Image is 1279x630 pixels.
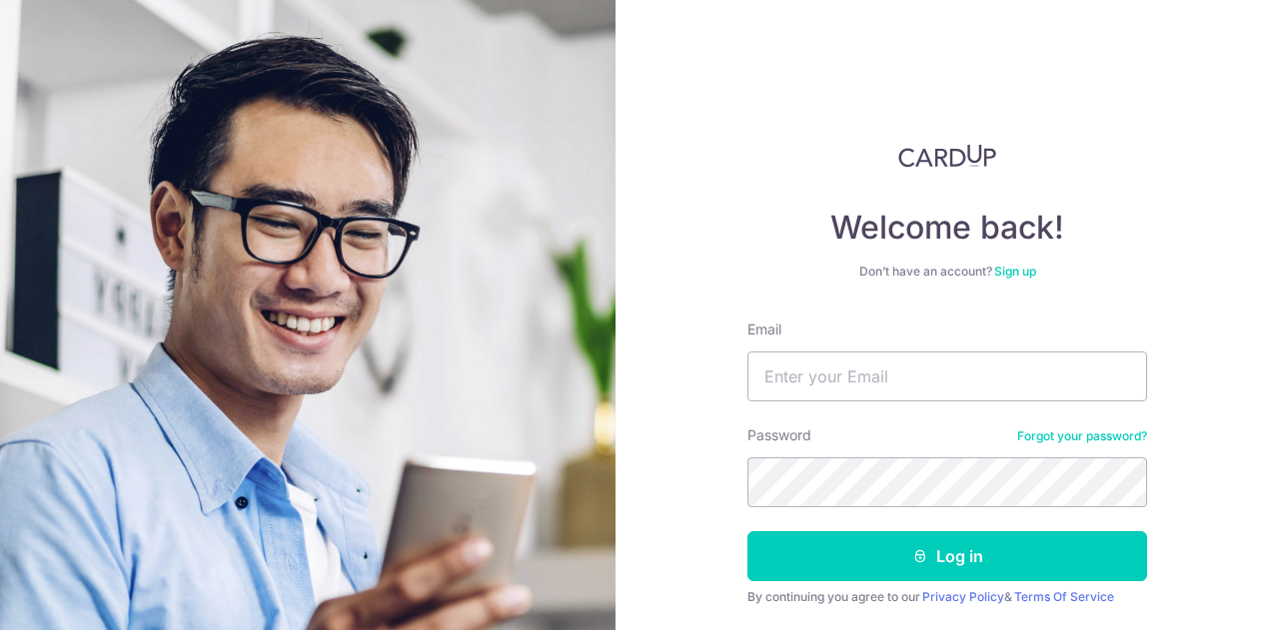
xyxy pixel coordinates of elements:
[747,208,1147,248] h4: Welcome back!
[1014,589,1114,604] a: Terms Of Service
[922,589,1004,604] a: Privacy Policy
[898,144,996,168] img: CardUp Logo
[1017,428,1147,444] a: Forgot your password?
[994,264,1036,279] a: Sign up
[747,264,1147,280] div: Don’t have an account?
[747,319,781,339] label: Email
[747,425,811,445] label: Password
[747,589,1147,605] div: By continuing you agree to our &
[747,531,1147,581] button: Log in
[747,351,1147,401] input: Enter your Email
